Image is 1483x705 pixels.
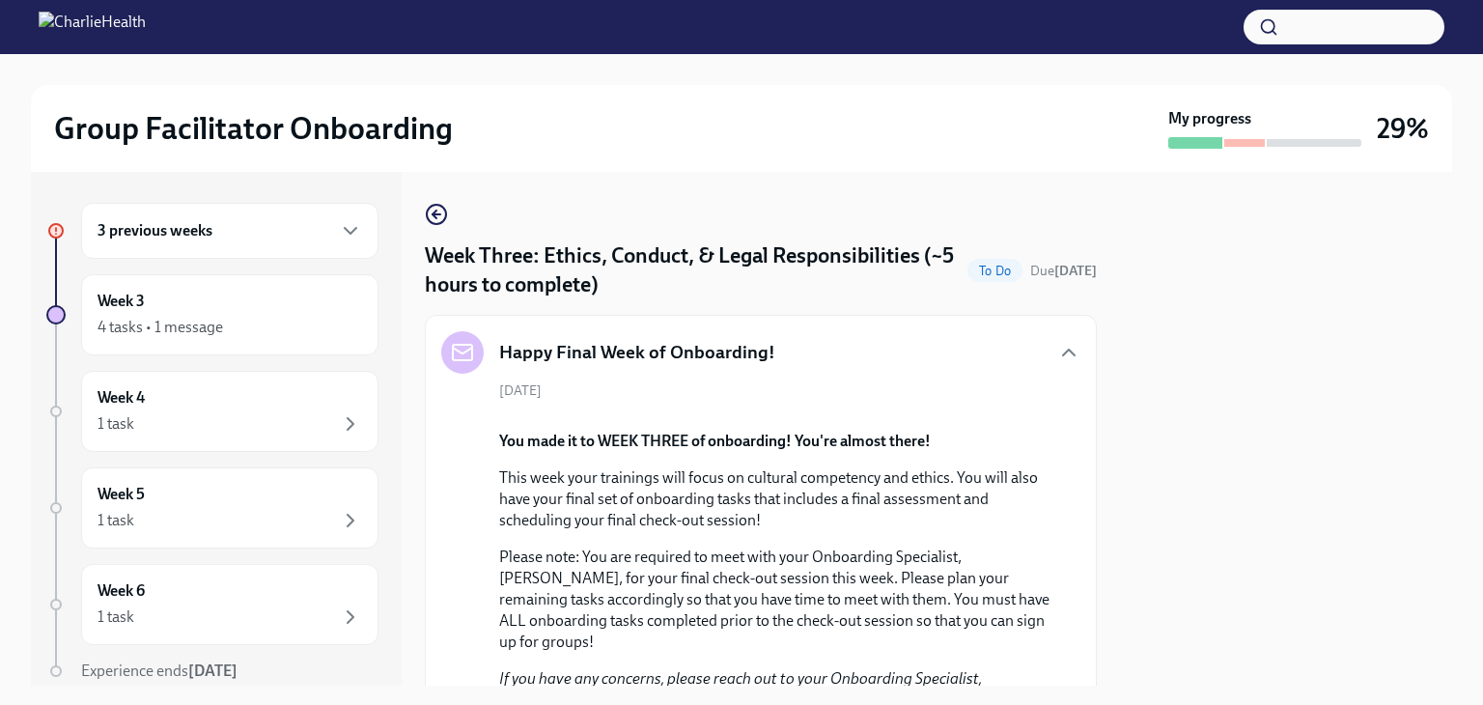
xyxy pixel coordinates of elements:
p: This week your trainings will focus on cultural competency and ethics. You will also have your fi... [499,467,1049,531]
strong: [DATE] [188,662,238,680]
p: Please note: You are required to meet with your Onboarding Specialist, [PERSON_NAME], for your fi... [499,547,1049,653]
a: Week 34 tasks • 1 message [46,274,378,355]
h3: 29% [1377,111,1429,146]
span: To Do [967,264,1022,278]
div: 1 task [98,606,134,628]
div: 1 task [98,413,134,435]
a: Week 41 task [46,371,378,452]
div: 3 previous weeks [81,203,378,259]
strong: My progress [1168,108,1251,129]
img: CharlieHealth [39,12,146,42]
span: Experience ends [81,662,238,680]
strong: You made it to WEEK THREE of onboarding! You're almost there! [499,432,931,450]
span: September 23rd, 2025 09:00 [1030,262,1097,280]
div: 1 task [98,510,134,531]
h6: Week 6 [98,580,145,602]
span: Due [1030,263,1097,279]
h5: Happy Final Week of Onboarding! [499,340,775,365]
div: 4 tasks • 1 message [98,317,223,338]
h6: Week 4 [98,387,145,409]
h6: 3 previous weeks [98,220,212,241]
h6: Week 5 [98,484,145,505]
h4: Week Three: Ethics, Conduct, & Legal Responsibilities (~5 hours to complete) [425,241,960,299]
h6: Week 3 [98,291,145,312]
strong: [DATE] [1054,263,1097,279]
a: Week 61 task [46,564,378,645]
a: Week 51 task [46,467,378,549]
span: [DATE] [499,381,542,400]
h2: Group Facilitator Onboarding [54,109,453,148]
